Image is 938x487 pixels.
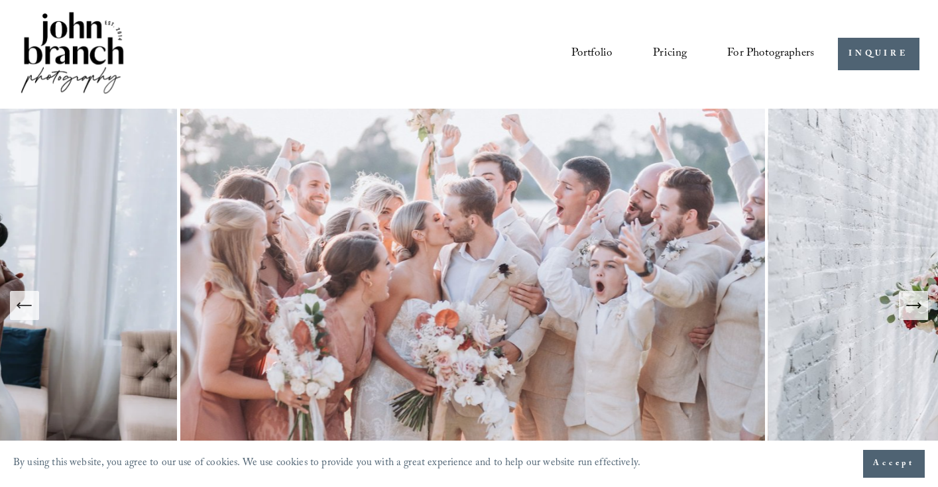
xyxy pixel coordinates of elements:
[19,9,126,99] img: John Branch IV Photography
[653,42,687,67] a: Pricing
[13,454,640,474] p: By using this website, you agree to our use of cookies. We use cookies to provide you with a grea...
[727,43,814,66] span: For Photographers
[899,291,928,320] button: Next Slide
[873,457,915,470] span: Accept
[727,42,814,67] a: folder dropdown
[863,450,925,478] button: Accept
[838,38,919,70] a: INQUIRE
[571,42,613,67] a: Portfolio
[10,291,39,320] button: Previous Slide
